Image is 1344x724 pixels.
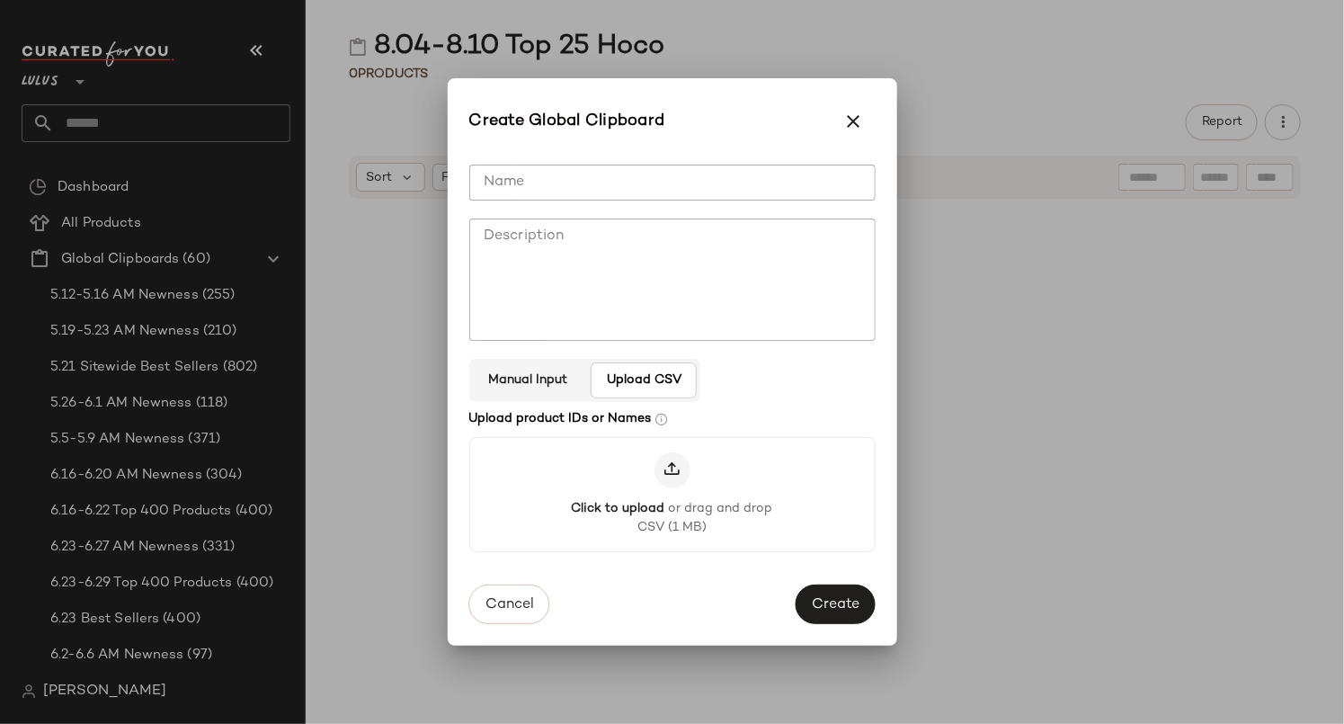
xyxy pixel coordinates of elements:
span: Click to upload [572,499,665,518]
span: Manual Input [487,373,567,388]
span: Cancel [484,596,533,613]
span: Create Global Clipboard [469,109,665,134]
span: CSV (1 MB) [637,518,707,537]
button: Manual Input [473,362,582,398]
span: Create [811,596,859,613]
div: Upload product IDs or Names [469,409,876,428]
button: Upload CSV [591,362,697,398]
span: Upload CSV [606,373,681,388]
button: Cancel [468,585,548,624]
button: Create [796,585,875,624]
span: or drag and drop [669,499,773,518]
